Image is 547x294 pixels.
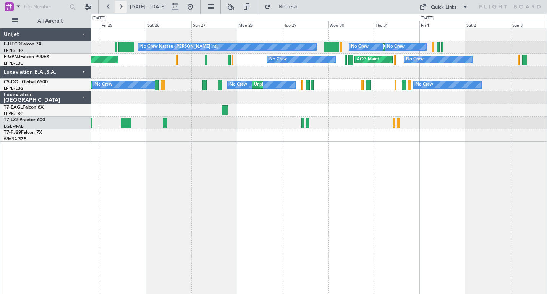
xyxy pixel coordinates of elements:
[230,79,247,91] div: No Crew
[4,80,22,84] span: CS-DOU
[4,105,44,110] a: T7-EAGLFalcon 8X
[4,118,45,122] a: T7-LZZIPraetor 600
[130,3,166,10] span: [DATE] - [DATE]
[4,48,24,54] a: LFPB/LBG
[4,86,24,91] a: LFPB/LBG
[351,41,369,53] div: No Crew
[4,55,20,59] span: F-GPNJ
[4,118,19,122] span: T7-LZZI
[328,21,374,28] div: Wed 30
[4,111,24,117] a: LFPB/LBG
[406,54,424,65] div: No Crew
[20,18,81,24] span: All Aircraft
[95,79,112,91] div: No Crew
[431,4,457,11] div: Quick Links
[419,21,465,28] div: Fri 1
[8,15,83,27] button: All Aircraft
[4,123,24,129] a: EGLF/FAB
[191,21,237,28] div: Sun 27
[254,79,380,91] div: Unplanned Maint [GEOGRAPHIC_DATA] ([GEOGRAPHIC_DATA])
[272,4,304,10] span: Refresh
[416,1,472,13] button: Quick Links
[357,54,379,65] div: AOG Maint
[465,21,510,28] div: Sat 2
[237,21,282,28] div: Mon 28
[4,60,24,66] a: LFPB/LBG
[100,21,146,28] div: Fri 25
[92,15,105,22] div: [DATE]
[387,41,405,53] div: No Crew
[374,21,419,28] div: Thu 31
[23,1,67,13] input: Trip Number
[4,136,26,142] a: WMSA/SZB
[283,21,328,28] div: Tue 29
[4,130,42,135] a: T7-PJ29Falcon 7X
[4,55,49,59] a: F-GPNJFalcon 900EX
[261,1,307,13] button: Refresh
[421,15,434,22] div: [DATE]
[4,42,21,47] span: F-HECD
[269,54,287,65] div: No Crew
[146,21,191,28] div: Sat 26
[140,41,218,53] div: No Crew Nassau ([PERSON_NAME] Intl)
[4,80,48,84] a: CS-DOUGlobal 6500
[416,79,433,91] div: No Crew
[4,130,21,135] span: T7-PJ29
[4,105,23,110] span: T7-EAGL
[4,42,42,47] a: F-HECDFalcon 7X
